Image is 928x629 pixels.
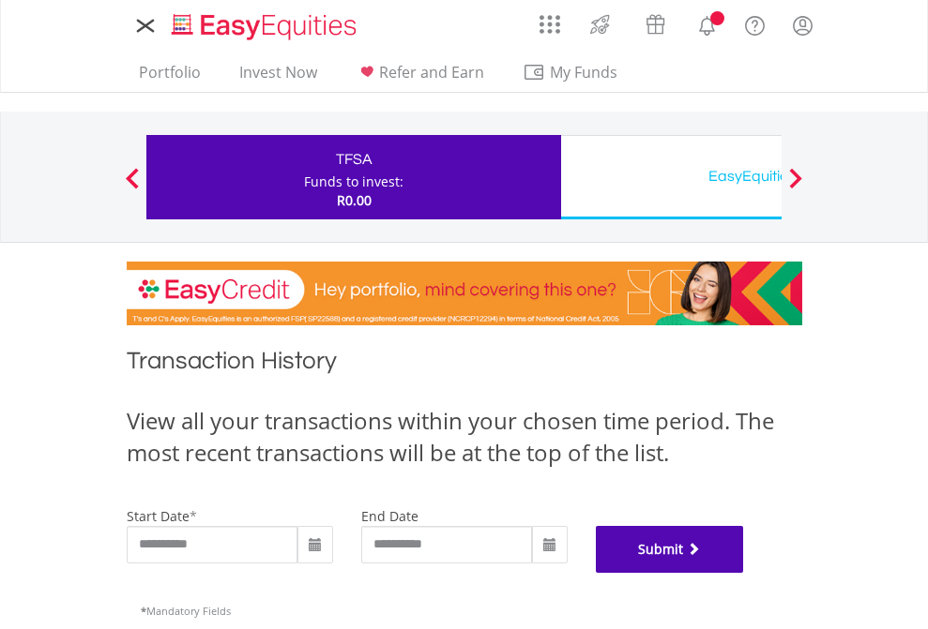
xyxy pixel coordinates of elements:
[127,262,802,325] img: EasyCredit Promotion Banner
[523,60,646,84] span: My Funds
[114,177,151,196] button: Previous
[596,526,744,573] button: Submit
[585,9,616,39] img: thrive-v2.svg
[164,5,364,42] a: Home page
[168,11,364,42] img: EasyEquities_Logo.png
[348,63,492,92] a: Refer and Earn
[540,14,560,35] img: grid-menu-icon.svg
[361,507,418,525] label: end date
[304,172,403,191] div: Funds to invest:
[127,344,802,386] h1: Transaction History
[527,5,572,35] a: AppsGrid
[127,507,190,525] label: start date
[683,5,731,42] a: Notifications
[131,63,208,92] a: Portfolio
[779,5,827,46] a: My Profile
[379,62,484,82] span: Refer and Earn
[141,604,231,618] span: Mandatory Fields
[777,177,814,196] button: Next
[337,191,372,209] span: R0.00
[731,5,779,42] a: FAQ's and Support
[232,63,325,92] a: Invest Now
[640,9,671,39] img: vouchers-v2.svg
[158,146,550,172] div: TFSA
[628,5,683,39] a: Vouchers
[127,405,802,470] div: View all your transactions within your chosen time period. The most recent transactions will be a...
